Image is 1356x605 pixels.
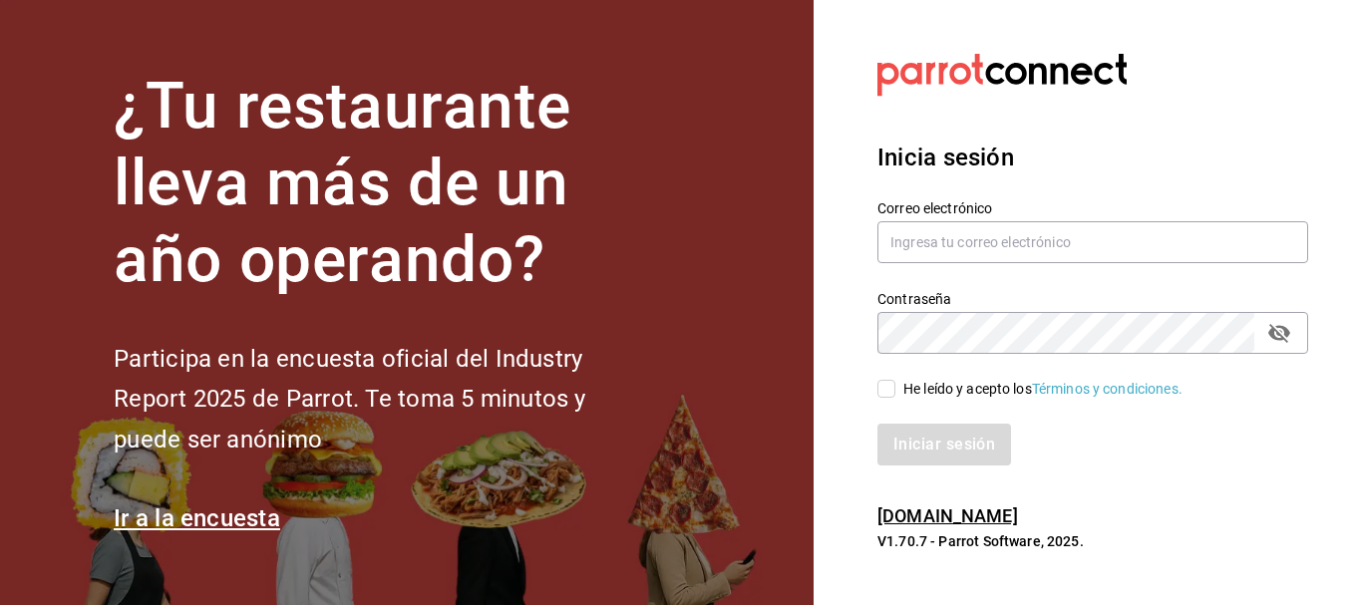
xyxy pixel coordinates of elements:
a: [DOMAIN_NAME] [877,505,1018,526]
input: Ingresa tu correo electrónico [877,221,1308,263]
button: passwordField [1262,316,1296,350]
h2: Participa en la encuesta oficial del Industry Report 2025 de Parrot. Te toma 5 minutos y puede se... [114,339,652,460]
label: Correo electrónico [877,201,1308,215]
div: He leído y acepto los [903,379,1183,400]
a: Términos y condiciones. [1032,381,1183,397]
label: Contraseña [877,292,1308,306]
h3: Inicia sesión [877,140,1308,175]
p: V1.70.7 - Parrot Software, 2025. [877,531,1308,551]
h1: ¿Tu restaurante lleva más de un año operando? [114,69,652,298]
a: Ir a la encuesta [114,504,280,532]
